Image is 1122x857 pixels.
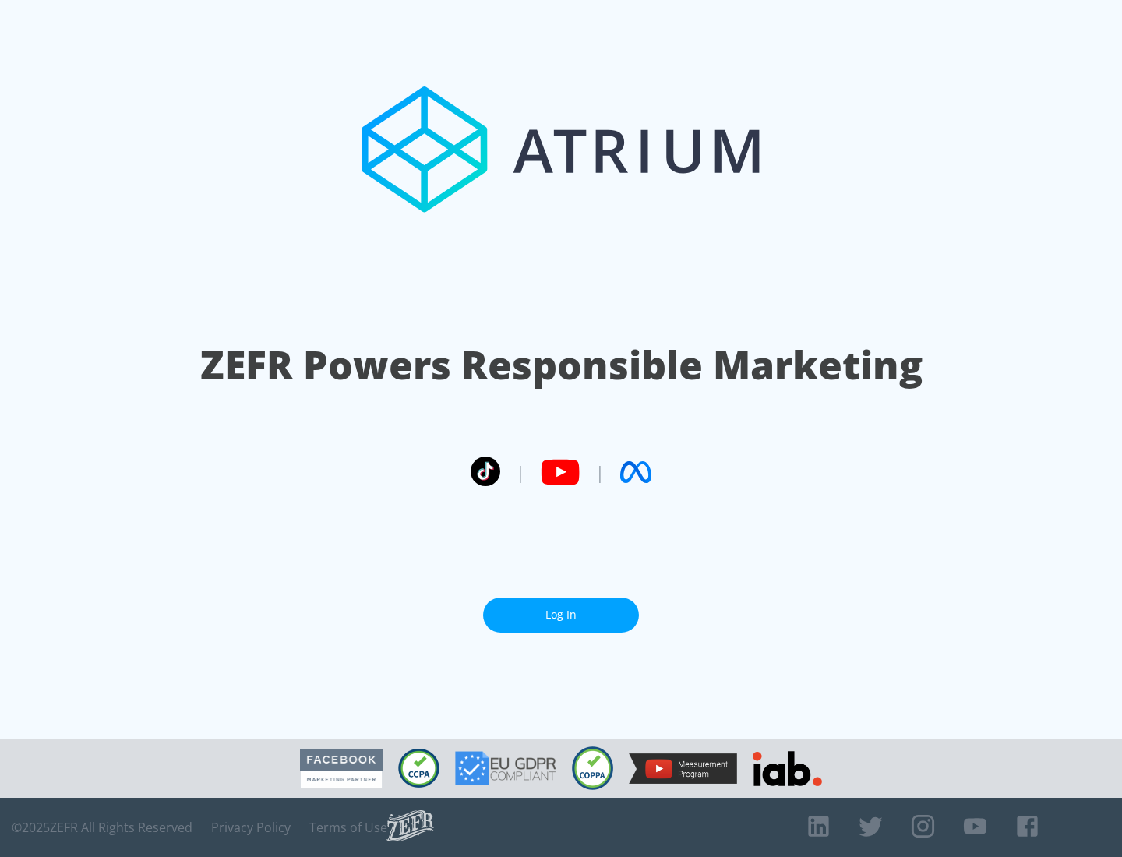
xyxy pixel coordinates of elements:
a: Log In [483,598,639,633]
span: | [595,460,605,484]
img: Facebook Marketing Partner [300,749,383,788]
a: Privacy Policy [211,820,291,835]
span: © 2025 ZEFR All Rights Reserved [12,820,192,835]
h1: ZEFR Powers Responsible Marketing [200,338,923,392]
img: CCPA Compliant [398,749,439,788]
img: COPPA Compliant [572,746,613,790]
img: IAB [753,751,822,786]
span: | [516,460,525,484]
img: YouTube Measurement Program [629,753,737,784]
a: Terms of Use [309,820,387,835]
img: GDPR Compliant [455,751,556,785]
